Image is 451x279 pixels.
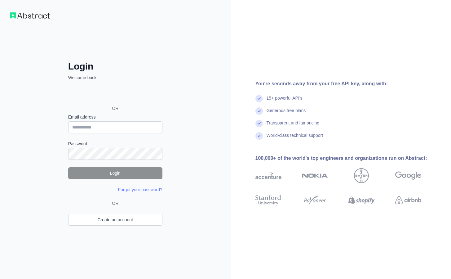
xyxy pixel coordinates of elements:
div: You're seconds away from your free API key, along with: [255,80,441,88]
label: Password [68,141,162,147]
div: Transparent and fair pricing [267,120,320,132]
img: check mark [255,120,263,127]
p: Welcome back [68,74,162,81]
div: Generous free plans [267,107,306,120]
a: Create an account [68,214,162,226]
span: OR [107,105,123,111]
img: airbnb [395,194,421,207]
img: accenture [255,168,281,183]
div: 15+ powerful API's [267,95,303,107]
img: nokia [302,168,328,183]
div: 100,000+ of the world's top engineers and organizations run on Abstract: [255,155,441,162]
div: World-class technical support [267,132,323,145]
span: OR [109,200,121,206]
iframe: Schaltfläche „Über Google anmelden“ [65,88,164,101]
button: Login [68,167,162,179]
a: Forgot your password? [118,187,162,192]
label: Email address [68,114,162,120]
img: Workflow [10,12,50,19]
img: payoneer [302,194,328,207]
img: check mark [255,107,263,115]
img: stanford university [255,194,281,207]
img: check mark [255,132,263,140]
img: google [395,168,421,183]
img: shopify [348,194,374,207]
h2: Login [68,61,162,72]
img: bayer [354,168,369,183]
img: check mark [255,95,263,102]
